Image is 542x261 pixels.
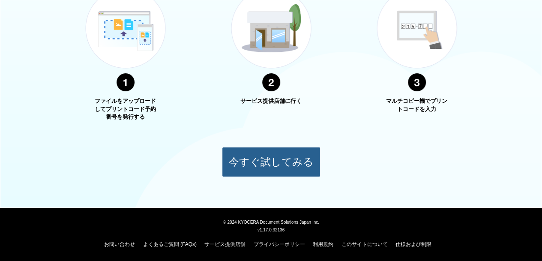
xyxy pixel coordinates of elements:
a: このサイトについて [341,241,387,247]
a: よくあるご質問 (FAQs) [143,241,197,247]
span: v1.17.0.32136 [258,227,284,232]
p: サービス提供店舗に行く [239,97,303,105]
a: 仕様および制限 [395,241,431,247]
a: お問い合わせ [104,241,135,247]
a: サービス提供店舗 [204,241,246,247]
a: 利用規約 [313,241,333,247]
p: マルチコピー機でプリントコードを入力 [385,97,449,113]
span: © 2024 KYOCERA Document Solutions Japan Inc. [223,219,319,225]
button: 今すぐ試してみる [222,147,320,177]
p: ファイルをアップロードしてプリントコード予約番号を発行する [93,97,158,121]
a: プライバシーポリシー [254,241,305,247]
